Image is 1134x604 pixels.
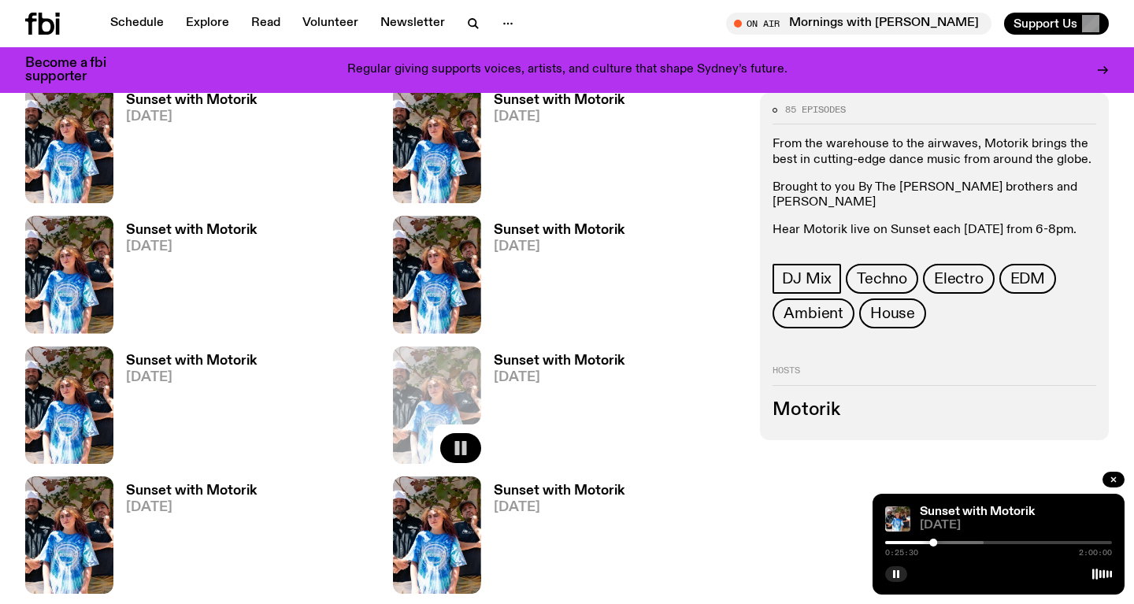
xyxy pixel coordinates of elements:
[885,506,910,532] img: Andrew, Reenie, and Pat stand in a row, smiling at the camera, in dappled light with a vine leafe...
[1010,270,1045,287] span: EDM
[176,13,239,35] a: Explore
[393,216,481,333] img: Andrew, Reenie, and Pat stand in a row, smiling at the camera, in dappled light with a vine leafe...
[113,94,257,203] a: Sunset with Motorik[DATE]
[494,484,624,498] h3: Sunset with Motorik
[494,240,624,254] span: [DATE]
[126,484,257,498] h3: Sunset with Motorik
[347,63,787,77] p: Regular giving supports voices, artists, and culture that shape Sydney’s future.
[126,354,257,368] h3: Sunset with Motorik
[101,13,173,35] a: Schedule
[934,270,984,287] span: Electro
[885,549,918,557] span: 0:25:30
[113,484,257,594] a: Sunset with Motorik[DATE]
[782,270,832,287] span: DJ Mix
[1014,17,1077,31] span: Support Us
[846,264,918,294] a: Techno
[494,110,624,124] span: [DATE]
[773,223,1096,238] p: Hear Motorik live on Sunset each [DATE] from 6-8pm.
[126,94,257,107] h3: Sunset with Motorik
[870,305,915,322] span: House
[126,110,257,124] span: [DATE]
[481,94,624,203] a: Sunset with Motorik[DATE]
[773,180,1096,210] p: Brought to you By The [PERSON_NAME] brothers and [PERSON_NAME]
[773,137,1096,167] p: From the warehouse to the airwaves, Motorik brings the best in cutting-edge dance music from arou...
[857,270,907,287] span: Techno
[481,484,624,594] a: Sunset with Motorik[DATE]
[494,94,624,107] h3: Sunset with Motorik
[25,476,113,594] img: Andrew, Reenie, and Pat stand in a row, smiling at the camera, in dappled light with a vine leafe...
[773,298,854,328] a: Ambient
[1079,549,1112,557] span: 2:00:00
[126,371,257,384] span: [DATE]
[371,13,454,35] a: Newsletter
[393,86,481,203] img: Andrew, Reenie, and Pat stand in a row, smiling at the camera, in dappled light with a vine leafe...
[126,224,257,237] h3: Sunset with Motorik
[773,264,841,294] a: DJ Mix
[494,501,624,514] span: [DATE]
[393,476,481,594] img: Andrew, Reenie, and Pat stand in a row, smiling at the camera, in dappled light with a vine leafe...
[726,13,991,35] button: On AirMornings with [PERSON_NAME]
[25,86,113,203] img: Andrew, Reenie, and Pat stand in a row, smiling at the camera, in dappled light with a vine leafe...
[481,354,624,464] a: Sunset with Motorik[DATE]
[25,57,126,83] h3: Become a fbi supporter
[113,224,257,333] a: Sunset with Motorik[DATE]
[242,13,290,35] a: Read
[494,371,624,384] span: [DATE]
[126,501,257,514] span: [DATE]
[126,240,257,254] span: [DATE]
[920,520,1112,532] span: [DATE]
[494,354,624,368] h3: Sunset with Motorik
[1004,13,1109,35] button: Support Us
[113,354,257,464] a: Sunset with Motorik[DATE]
[293,13,368,35] a: Volunteer
[784,305,843,322] span: Ambient
[773,366,1096,385] h2: Hosts
[481,224,624,333] a: Sunset with Motorik[DATE]
[920,506,1035,518] a: Sunset with Motorik
[25,216,113,333] img: Andrew, Reenie, and Pat stand in a row, smiling at the camera, in dappled light with a vine leafe...
[494,224,624,237] h3: Sunset with Motorik
[785,106,846,114] span: 85 episodes
[923,264,995,294] a: Electro
[999,264,1056,294] a: EDM
[25,346,113,464] img: Andrew, Reenie, and Pat stand in a row, smiling at the camera, in dappled light with a vine leafe...
[773,402,1096,419] h3: Motorik
[859,298,926,328] a: House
